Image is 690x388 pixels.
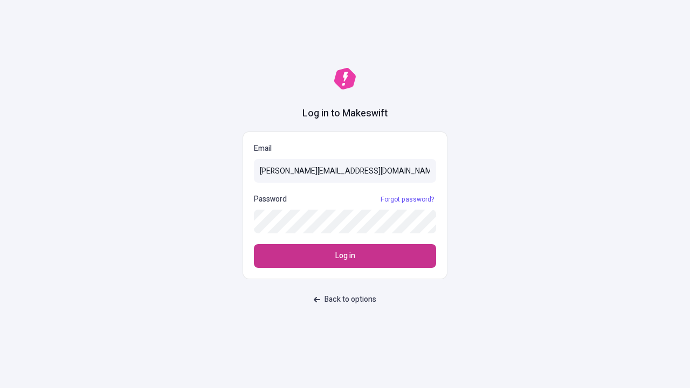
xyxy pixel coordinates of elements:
[307,290,383,309] button: Back to options
[254,193,287,205] p: Password
[254,143,436,155] p: Email
[254,159,436,183] input: Email
[378,195,436,204] a: Forgot password?
[335,250,355,262] span: Log in
[302,107,388,121] h1: Log in to Makeswift
[325,294,376,306] span: Back to options
[254,244,436,268] button: Log in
